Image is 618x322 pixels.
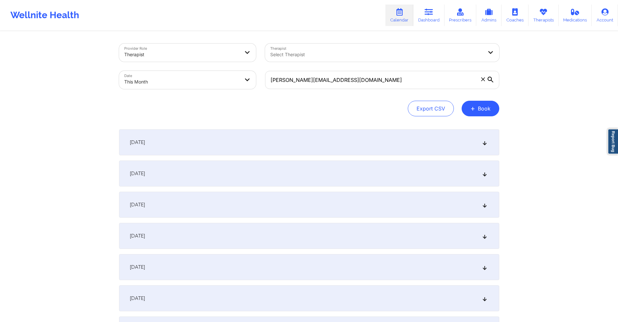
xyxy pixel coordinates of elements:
[559,5,592,26] a: Medications
[462,101,499,116] button: +Book
[592,5,618,26] a: Account
[265,71,499,89] input: Search by patient email
[130,264,145,270] span: [DATE]
[476,5,502,26] a: Admins
[385,5,413,26] a: Calendar
[608,129,618,154] a: Report Bug
[130,170,145,177] span: [DATE]
[124,75,240,89] div: This Month
[444,5,477,26] a: Prescribers
[408,101,454,116] button: Export CSV
[413,5,444,26] a: Dashboard
[470,107,475,110] span: +
[130,233,145,239] span: [DATE]
[130,139,145,146] span: [DATE]
[502,5,528,26] a: Coaches
[130,295,145,302] span: [DATE]
[528,5,559,26] a: Therapists
[130,201,145,208] span: [DATE]
[124,47,240,62] div: Therapist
